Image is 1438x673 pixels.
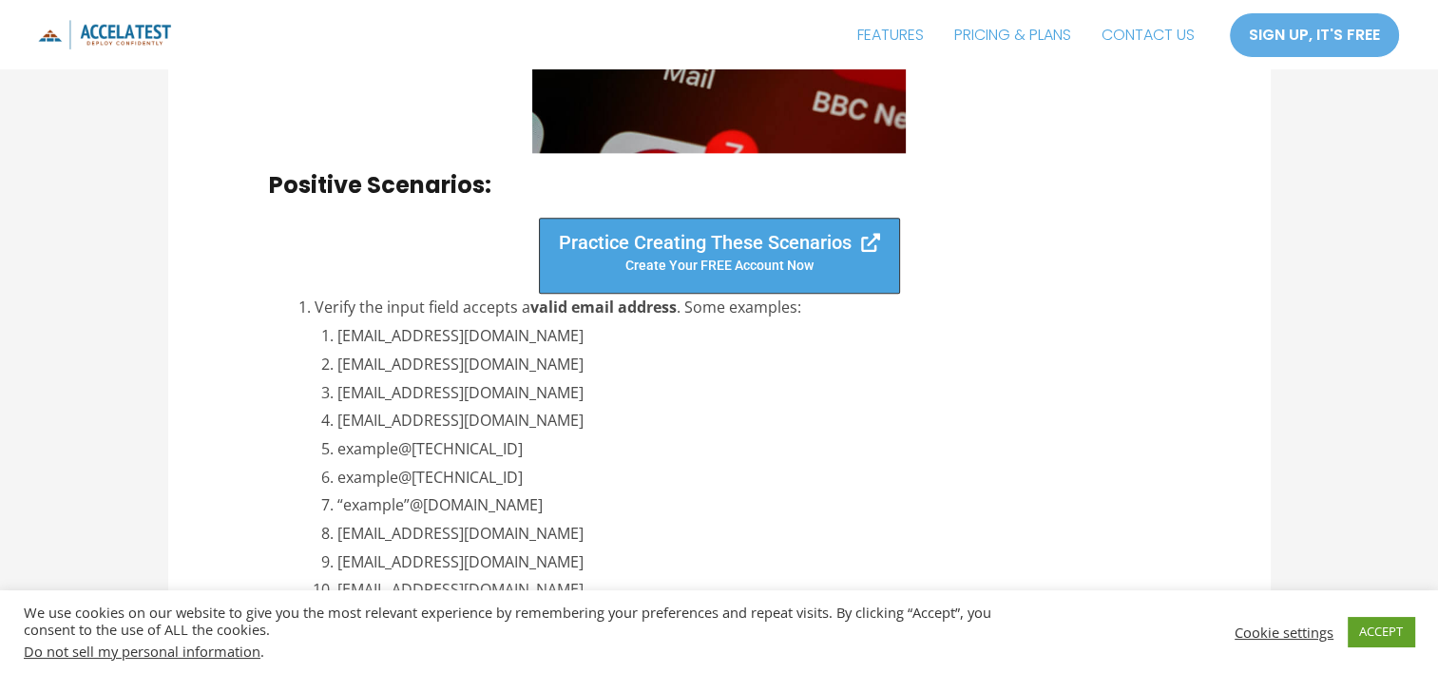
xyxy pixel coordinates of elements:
li: [EMAIL_ADDRESS][DOMAIN_NAME] [337,548,1169,577]
a: CONTACT US [1086,11,1210,59]
li: [EMAIL_ADDRESS][DOMAIN_NAME] [337,379,1169,408]
a: Cookie settings [1235,624,1333,641]
li: “example”@[DOMAIN_NAME] [337,491,1169,520]
a: FEATURES [842,11,939,59]
li: example@[TECHNICAL_ID] [337,464,1169,492]
li: [EMAIL_ADDRESS][DOMAIN_NAME] [337,520,1169,548]
span: Practice Creating These Scenarios [559,231,852,254]
a: SIGN UP, IT'S FREE [1229,12,1400,58]
a: Do not sell my personal information [24,642,260,661]
img: icon [38,20,171,49]
li: [EMAIL_ADDRESS][DOMAIN_NAME] [337,407,1169,435]
a: ACCEPT [1348,617,1414,646]
strong: valid email address [530,297,677,317]
li: [EMAIL_ADDRESS][DOMAIN_NAME] [337,576,1169,605]
li: [EMAIL_ADDRESS][DOMAIN_NAME] [337,322,1169,351]
nav: Site Navigation [842,11,1210,59]
span: Positive Scenarios: [269,169,491,201]
p: Create your fREE account Now [559,252,880,279]
li: [EMAIL_ADDRESS][DOMAIN_NAME] [337,351,1169,379]
div: . [24,643,997,660]
a: PRICING & PLANS [939,11,1086,59]
div: We use cookies on our website to give you the most relevant experience by remembering your prefer... [24,604,997,660]
a: Practice Creating These ScenariosCreate your fREE account Now [539,218,900,294]
li: example@[TECHNICAL_ID] [337,435,1169,464]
